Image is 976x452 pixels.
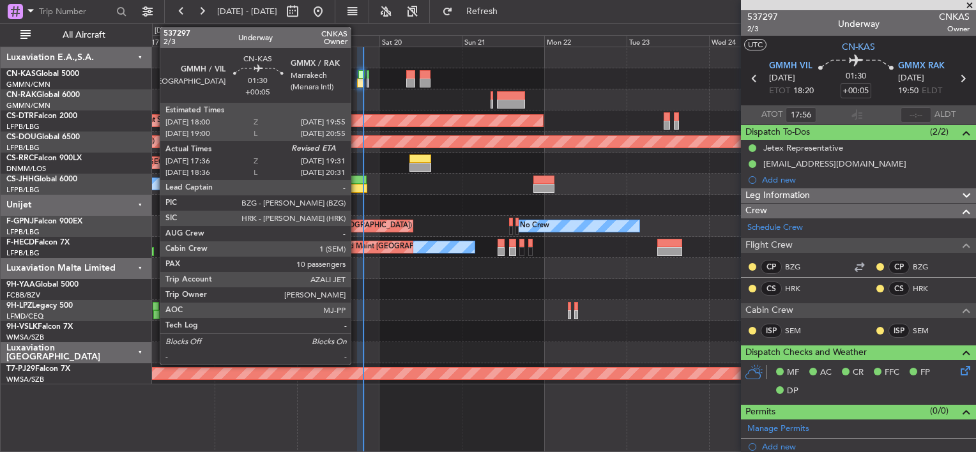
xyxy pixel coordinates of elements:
a: SEM [913,325,942,336]
span: ALDT [934,109,956,121]
div: CP [761,260,782,274]
span: Flight Crew [745,238,793,253]
span: Permits [745,405,775,419]
input: --:-- [901,107,931,123]
span: Refresh [455,7,509,16]
a: Manage Permits [747,423,809,435]
a: CN-KASGlobal 5000 [6,70,79,78]
span: CS-JHH [6,176,34,183]
span: 537297 [747,10,778,24]
a: SEM [785,325,814,336]
span: 9H-YAA [6,281,35,289]
div: Wed 17 [132,35,215,47]
span: Dispatch Checks and Weather [745,345,867,360]
span: DP [787,385,798,398]
span: ATOT [761,109,782,121]
span: 2/3 [747,24,778,34]
div: [EMAIL_ADDRESS][DOMAIN_NAME] [763,158,906,169]
span: CN-KAS [6,70,36,78]
span: GMMX RAK [898,60,945,73]
span: FP [920,366,930,379]
span: F-HECD [6,239,34,246]
div: CS [888,282,910,296]
a: HRK [785,283,814,294]
span: T7-PJ29 [6,365,35,373]
a: LFPB/LBG [6,227,40,237]
span: Owner [939,24,970,34]
div: No Crew [197,301,227,320]
span: CN-RAK [6,91,36,99]
input: --:-- [786,107,816,123]
div: CP [888,260,910,274]
span: All Aircraft [33,31,135,40]
a: LFPB/LBG [6,143,40,153]
div: Sun 21 [462,35,544,47]
div: Add new [762,174,970,185]
a: BZG [785,261,814,273]
a: LFPB/LBG [6,122,40,132]
button: Refresh [436,1,513,22]
a: LFMD/CEQ [6,312,43,321]
a: CS-JHHGlobal 6000 [6,176,77,183]
a: Schedule Crew [747,222,803,234]
span: Leg Information [745,188,810,203]
span: FFC [885,366,899,379]
a: WMSA/SZB [6,375,44,384]
a: F-GPNJFalcon 900EX [6,218,82,225]
div: Wed 24 [709,35,791,47]
a: BZG [913,261,942,273]
span: 18:20 [793,85,814,98]
span: (0/0) [930,404,949,418]
span: Cabin Crew [745,303,793,318]
span: (2/2) [930,125,949,139]
span: 9H-LPZ [6,302,32,310]
span: CR [853,366,864,379]
a: WMSA/SZB [6,333,44,342]
input: Trip Number [39,2,112,21]
div: [DATE] [155,26,176,36]
span: CS-DOU [6,133,36,141]
span: 9H-VSLK [6,323,38,331]
div: Mon 22 [544,35,627,47]
div: Add new [762,441,970,452]
a: GMMN/CMN [6,80,50,89]
div: CS [761,282,782,296]
button: UTC [744,39,766,50]
span: Crew [745,204,767,218]
a: HRK [913,283,942,294]
a: FCBB/BZV [6,290,40,300]
a: 9H-LPZLegacy 500 [6,302,73,310]
span: GMMH VIL [769,60,812,73]
a: CS-DOUGlobal 6500 [6,133,80,141]
div: Thu 18 [215,35,297,47]
div: ISP [888,324,910,338]
a: 9H-YAAGlobal 5000 [6,281,79,289]
button: All Aircraft [14,25,139,45]
a: CN-RAKGlobal 6000 [6,91,80,99]
div: Tue 23 [627,35,709,47]
a: DNMM/LOS [6,164,46,174]
a: F-HECDFalcon 7X [6,239,70,246]
div: No Crew [520,216,549,236]
span: AC [820,366,832,379]
span: [DATE] [898,72,924,85]
span: 19:50 [898,85,919,98]
span: F-GPNJ [6,218,34,225]
div: Fri 19 [297,35,379,47]
span: CN-KAS [842,40,875,54]
span: MF [787,366,799,379]
div: Underway [838,17,880,31]
a: T7-PJ29Falcon 7X [6,365,70,373]
div: Planned [GEOGRAPHIC_DATA] ([GEOGRAPHIC_DATA]) [170,301,351,320]
span: ELDT [922,85,942,98]
a: LFPB/LBG [6,248,40,258]
span: [DATE] - [DATE] [217,6,277,17]
span: 01:30 [846,70,866,83]
span: CS-RRC [6,154,34,162]
a: LFPB/LBG [6,185,40,195]
span: CNKAS [939,10,970,24]
span: Dispatch To-Dos [745,125,810,140]
div: Sat 20 [379,35,462,47]
div: Planned Maint [GEOGRAPHIC_DATA] ([GEOGRAPHIC_DATA]) [328,237,529,257]
a: CS-DTRFalcon 2000 [6,112,77,120]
